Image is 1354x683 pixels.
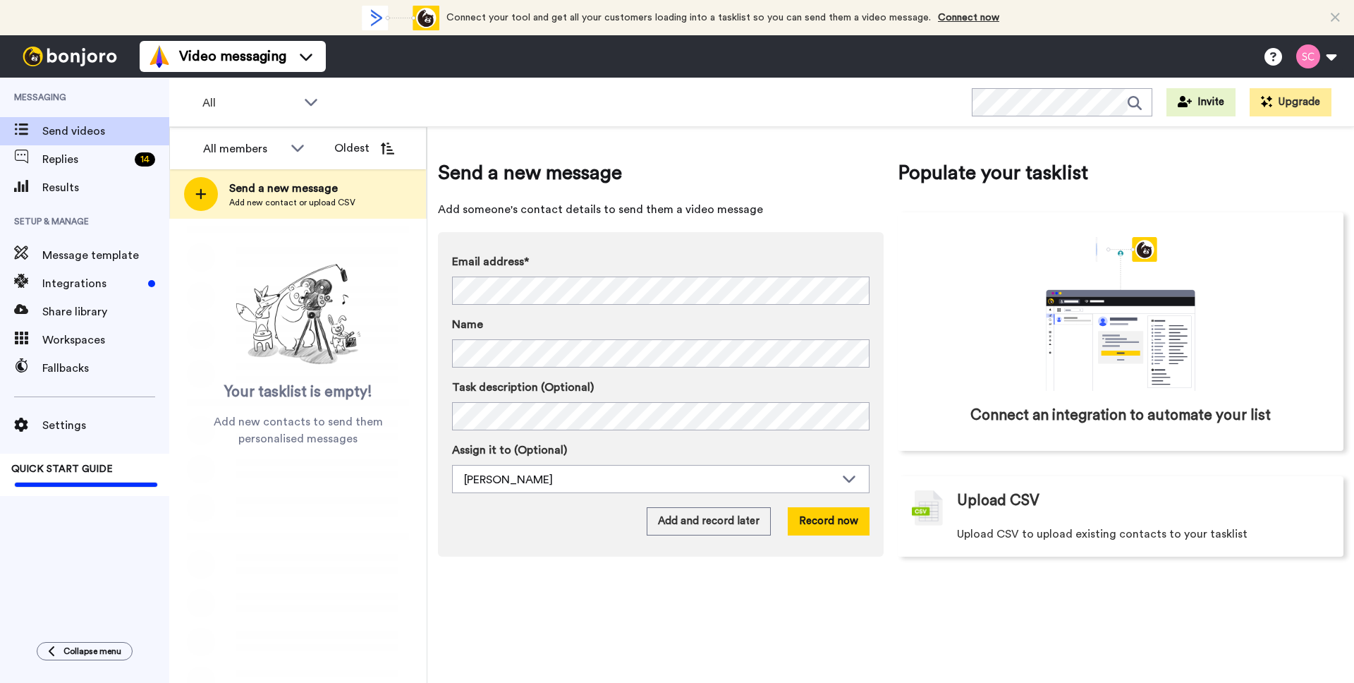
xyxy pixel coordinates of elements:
[42,417,169,434] span: Settings
[452,253,870,270] label: Email address*
[42,179,169,196] span: Results
[135,152,155,167] div: 14
[912,490,943,526] img: csv-grey.png
[438,201,884,218] span: Add someone's contact details to send them a video message
[1166,88,1236,116] button: Invite
[203,140,283,157] div: All members
[42,247,169,264] span: Message template
[179,47,286,66] span: Video messaging
[464,471,835,488] div: [PERSON_NAME]
[957,490,1039,512] span: Upload CSV
[970,405,1271,426] span: Connect an integration to automate your list
[452,379,870,396] label: Task description (Optional)
[452,316,483,333] span: Name
[37,642,133,660] button: Collapse menu
[438,159,884,187] span: Send a new message
[42,360,169,377] span: Fallbacks
[11,464,113,474] span: QUICK START GUIDE
[190,413,405,447] span: Add new contacts to send them personalised messages
[42,303,169,320] span: Share library
[898,159,1343,187] span: Populate your tasklist
[957,526,1248,543] span: Upload CSV to upload existing contacts to your tasklist
[42,332,169,349] span: Workspaces
[452,442,870,459] label: Assign it to (Optional)
[788,507,870,536] button: Record now
[63,646,121,657] span: Collapse menu
[446,13,931,23] span: Connect your tool and get all your customers loading into a tasklist so you can send them a video...
[362,6,439,30] div: animation
[202,95,297,111] span: All
[42,275,142,292] span: Integrations
[938,13,999,23] a: Connect now
[42,123,169,140] span: Send videos
[42,151,129,168] span: Replies
[324,134,405,162] button: Oldest
[228,258,369,371] img: ready-set-action.png
[229,180,355,197] span: Send a new message
[17,47,123,66] img: bj-logo-header-white.svg
[647,507,771,536] button: Add and record later
[224,382,372,403] span: Your tasklist is empty!
[1015,237,1226,391] div: animation
[148,45,171,68] img: vm-color.svg
[229,197,355,208] span: Add new contact or upload CSV
[1250,88,1331,116] button: Upgrade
